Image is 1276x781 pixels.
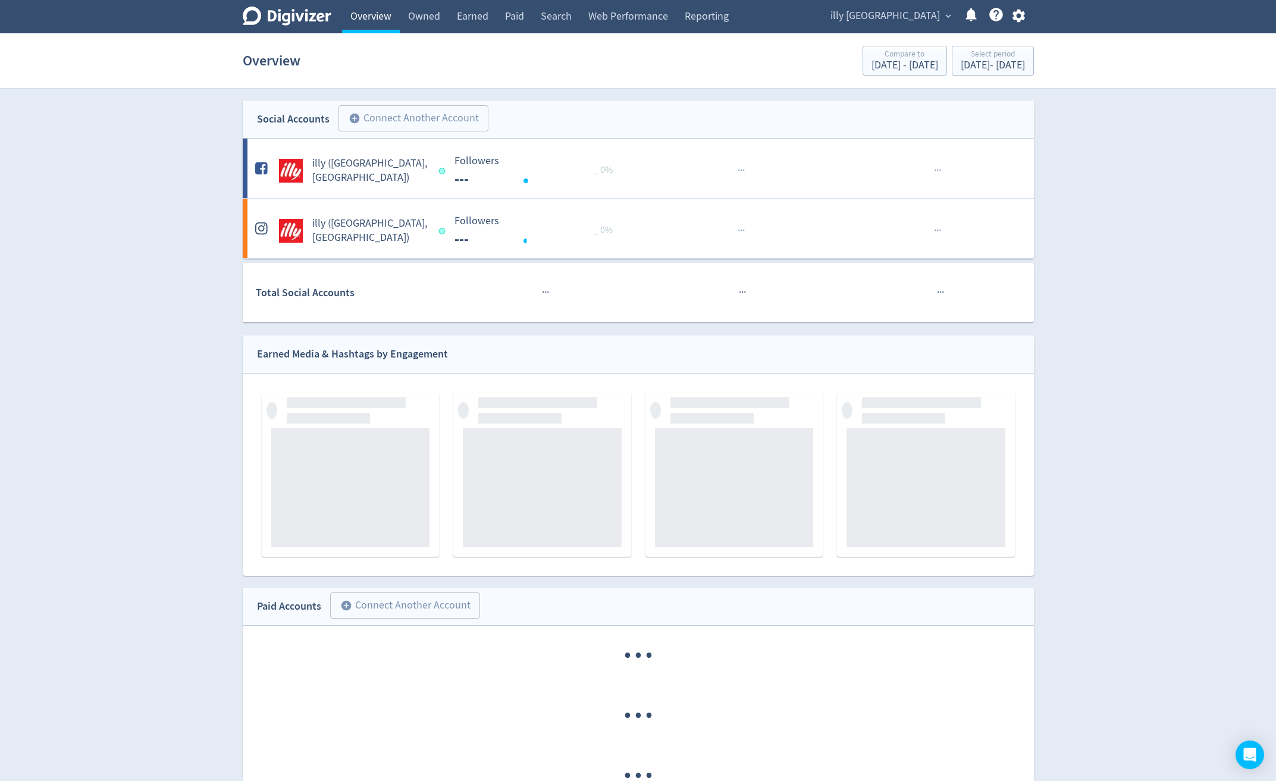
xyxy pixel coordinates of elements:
span: · [942,285,944,300]
span: · [622,686,633,746]
span: · [744,285,746,300]
h1: Overview [243,42,300,80]
span: · [934,223,936,238]
span: · [738,163,740,178]
span: · [740,163,742,178]
span: · [936,223,939,238]
div: Select period [961,50,1025,60]
button: illy [GEOGRAPHIC_DATA] [826,7,954,26]
button: Select period[DATE]- [DATE] [952,46,1034,76]
span: · [742,163,745,178]
span: · [644,626,654,686]
div: [DATE] - [DATE] [961,60,1025,71]
button: Connect Another Account [338,105,488,131]
span: · [547,285,549,300]
a: illy (AU, NZ) undefinedilly ([GEOGRAPHIC_DATA], [GEOGRAPHIC_DATA]) Followers --- Followers --- _ ... [243,139,1034,198]
svg: Followers --- [449,215,627,247]
button: Compare to[DATE] - [DATE] [863,46,947,76]
img: illy (AU, NZ) undefined [279,219,303,243]
button: Connect Another Account [330,592,480,619]
span: · [741,285,744,300]
span: · [633,686,644,746]
span: · [633,626,644,686]
a: Connect Another Account [330,107,488,131]
span: expand_more [943,11,954,21]
div: Earned Media & Hashtags by Engagement [257,346,448,363]
span: · [542,285,544,300]
span: add_circle [349,112,360,124]
span: · [939,163,941,178]
span: add_circle [340,600,352,611]
a: Connect Another Account [321,594,480,619]
span: illy [GEOGRAPHIC_DATA] [830,7,940,26]
span: · [622,626,633,686]
img: illy (AU, NZ) undefined [279,159,303,183]
div: Total Social Accounts [256,284,446,302]
svg: Followers --- [449,155,627,187]
h5: illy ([GEOGRAPHIC_DATA], [GEOGRAPHIC_DATA]) [312,217,428,245]
div: [DATE] - [DATE] [871,60,938,71]
span: · [739,285,741,300]
span: · [544,285,547,300]
span: Data last synced: 11 Aug 2025, 3:02am (AEST) [439,228,449,234]
div: Compare to [871,50,938,60]
span: _ 0% [594,224,613,236]
span: · [939,285,942,300]
span: · [644,686,654,746]
span: · [937,285,939,300]
div: Paid Accounts [257,598,321,615]
span: · [934,163,936,178]
span: · [936,163,939,178]
span: _ 0% [594,164,613,176]
span: · [740,223,742,238]
div: Social Accounts [257,111,330,128]
span: · [742,223,745,238]
span: · [939,223,941,238]
span: Data last synced: 11 Aug 2025, 3:02am (AEST) [439,168,449,174]
a: illy (AU, NZ) undefinedilly ([GEOGRAPHIC_DATA], [GEOGRAPHIC_DATA]) Followers --- Followers --- _ ... [243,199,1034,258]
div: Open Intercom Messenger [1236,741,1264,769]
h5: illy ([GEOGRAPHIC_DATA], [GEOGRAPHIC_DATA]) [312,156,428,185]
span: · [738,223,740,238]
